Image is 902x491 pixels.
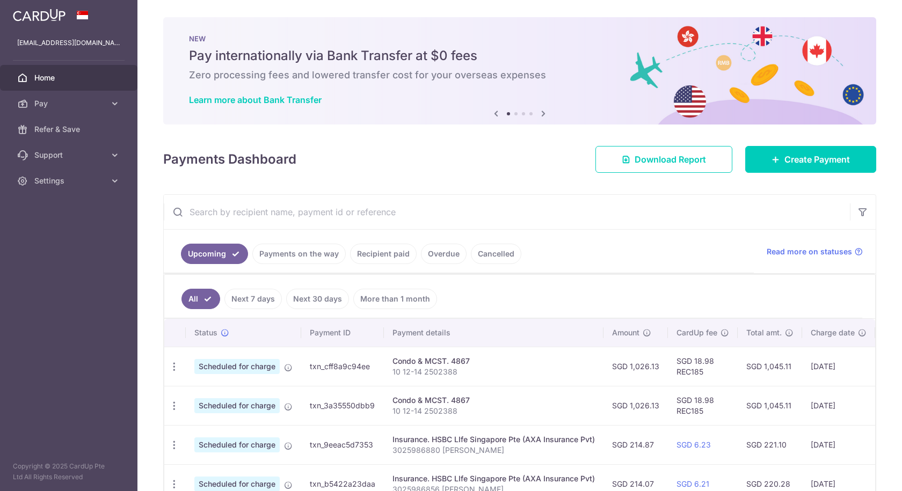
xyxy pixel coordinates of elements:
[612,327,639,338] span: Amount
[252,244,346,264] a: Payments on the way
[194,398,280,413] span: Scheduled for charge
[767,246,852,257] span: Read more on statuses
[163,17,876,124] img: Bank transfer banner
[34,72,105,83] span: Home
[767,246,863,257] a: Read more on statuses
[34,124,105,135] span: Refer & Save
[738,347,802,386] td: SGD 1,045.11
[676,327,717,338] span: CardUp fee
[194,359,280,374] span: Scheduled for charge
[181,244,248,264] a: Upcoming
[301,386,384,425] td: txn_3a35550dbb9
[603,386,668,425] td: SGD 1,026.13
[738,386,802,425] td: SGD 1,045.11
[224,289,282,309] a: Next 7 days
[181,289,220,309] a: All
[392,445,595,456] p: 3025986880 [PERSON_NAME]
[421,244,467,264] a: Overdue
[194,327,217,338] span: Status
[189,94,322,105] a: Learn more about Bank Transfer
[163,150,296,169] h4: Payments Dashboard
[738,425,802,464] td: SGD 221.10
[784,153,850,166] span: Create Payment
[635,153,706,166] span: Download Report
[13,9,66,21] img: CardUp
[802,347,875,386] td: [DATE]
[392,356,595,367] div: Condo & MCST. 4867
[194,437,280,452] span: Scheduled for charge
[189,34,850,43] p: NEW
[471,244,521,264] a: Cancelled
[668,386,738,425] td: SGD 18.98 REC185
[802,425,875,464] td: [DATE]
[802,386,875,425] td: [DATE]
[392,395,595,406] div: Condo & MCST. 4867
[384,319,603,347] th: Payment details
[189,69,850,82] h6: Zero processing fees and lowered transfer cost for your overseas expenses
[301,319,384,347] th: Payment ID
[392,367,595,377] p: 10 12-14 2502388
[676,479,709,488] a: SGD 6.21
[301,347,384,386] td: txn_cff8a9c94ee
[34,175,105,186] span: Settings
[392,434,595,445] div: Insurance. HSBC LIfe Singapore Pte (AXA Insurance Pvt)
[350,244,417,264] a: Recipient paid
[392,473,595,484] div: Insurance. HSBC LIfe Singapore Pte (AXA Insurance Pvt)
[301,425,384,464] td: txn_9eeac5d7353
[811,327,855,338] span: Charge date
[746,327,782,338] span: Total amt.
[17,38,120,48] p: [EMAIL_ADDRESS][DOMAIN_NAME]
[353,289,437,309] a: More than 1 month
[603,425,668,464] td: SGD 214.87
[595,146,732,173] a: Download Report
[668,347,738,386] td: SGD 18.98 REC185
[164,195,850,229] input: Search by recipient name, payment id or reference
[392,406,595,416] p: 10 12-14 2502388
[34,150,105,160] span: Support
[189,47,850,64] h5: Pay internationally via Bank Transfer at $0 fees
[603,347,668,386] td: SGD 1,026.13
[676,440,711,449] a: SGD 6.23
[286,289,349,309] a: Next 30 days
[745,146,876,173] a: Create Payment
[34,98,105,109] span: Pay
